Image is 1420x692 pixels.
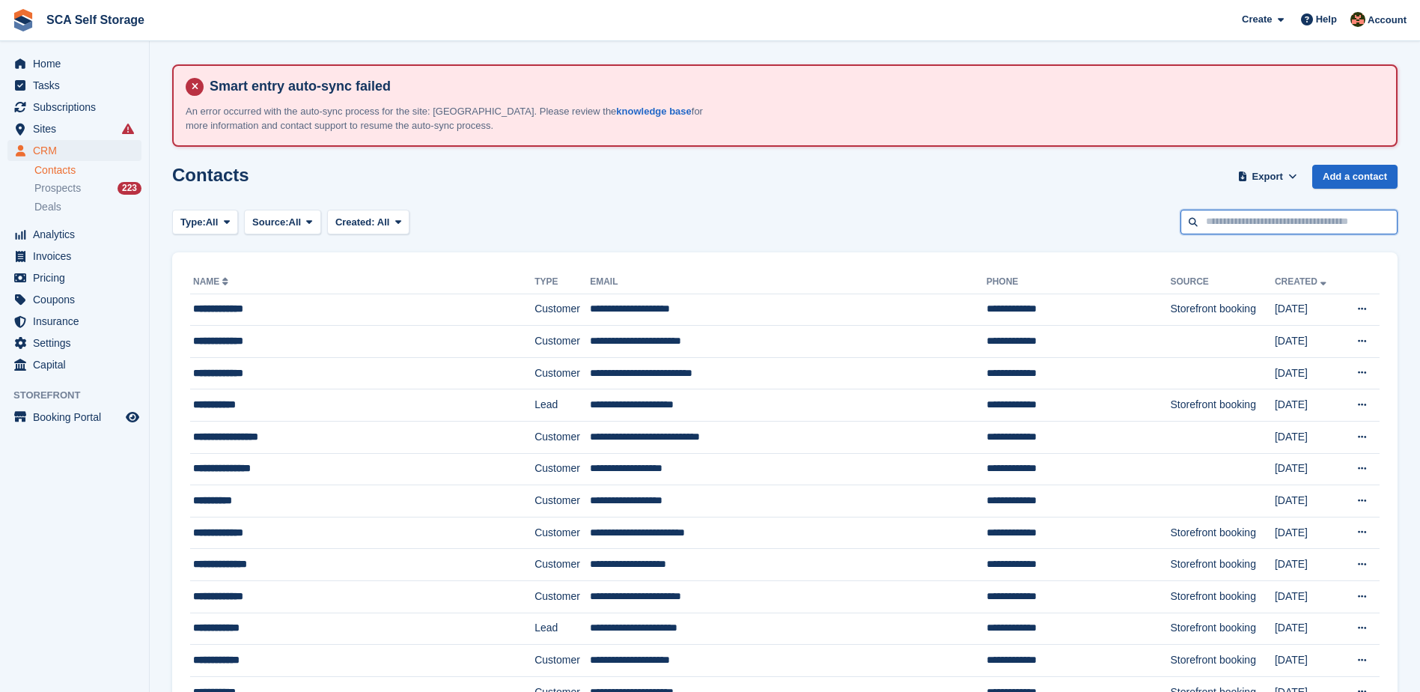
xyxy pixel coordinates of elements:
[7,289,141,310] a: menu
[1171,294,1275,326] td: Storefront booking
[1171,645,1275,677] td: Storefront booking
[7,246,141,267] a: menu
[1275,453,1341,485] td: [DATE]
[7,53,141,74] a: menu
[1275,485,1341,518] td: [DATE]
[7,407,141,428] a: menu
[1171,549,1275,581] td: Storefront booking
[616,106,691,117] a: knowledge base
[1242,12,1272,27] span: Create
[1171,581,1275,613] td: Storefront booking
[1312,165,1398,189] a: Add a contact
[7,354,141,375] a: menu
[33,118,123,139] span: Sites
[34,181,81,195] span: Prospects
[33,354,123,375] span: Capital
[327,210,409,234] button: Created: All
[7,267,141,288] a: menu
[1316,12,1337,27] span: Help
[1275,517,1341,549] td: [DATE]
[534,485,590,518] td: Customer
[118,182,141,195] div: 223
[1275,389,1341,422] td: [DATE]
[34,199,141,215] a: Deals
[34,163,141,177] a: Contacts
[534,453,590,485] td: Customer
[1275,357,1341,389] td: [DATE]
[122,123,134,135] i: Smart entry sync failures have occurred
[1368,13,1407,28] span: Account
[34,180,141,196] a: Prospects 223
[534,645,590,677] td: Customer
[193,276,231,287] a: Name
[534,357,590,389] td: Customer
[33,140,123,161] span: CRM
[34,200,61,214] span: Deals
[1275,613,1341,645] td: [DATE]
[7,224,141,245] a: menu
[590,270,987,294] th: Email
[534,294,590,326] td: Customer
[204,78,1384,95] h4: Smart entry auto-sync failed
[206,215,219,230] span: All
[1275,326,1341,358] td: [DATE]
[33,246,123,267] span: Invoices
[12,9,34,31] img: stora-icon-8386f47178a22dfd0bd8f6a31ec36ba5ce8667c1dd55bd0f319d3a0aa187defe.svg
[534,581,590,613] td: Customer
[1234,165,1300,189] button: Export
[534,613,590,645] td: Lead
[7,333,141,353] a: menu
[377,216,390,228] span: All
[1275,645,1341,677] td: [DATE]
[1275,549,1341,581] td: [DATE]
[13,388,149,403] span: Storefront
[40,7,150,32] a: SCA Self Storage
[33,311,123,332] span: Insurance
[33,224,123,245] span: Analytics
[33,289,123,310] span: Coupons
[1171,517,1275,549] td: Storefront booking
[7,75,141,96] a: menu
[534,326,590,358] td: Customer
[33,407,123,428] span: Booking Portal
[1171,389,1275,422] td: Storefront booking
[172,210,238,234] button: Type: All
[33,267,123,288] span: Pricing
[180,215,206,230] span: Type:
[33,97,123,118] span: Subscriptions
[1252,169,1283,184] span: Export
[124,408,141,426] a: Preview store
[534,389,590,422] td: Lead
[1275,276,1329,287] a: Created
[1275,294,1341,326] td: [DATE]
[7,311,141,332] a: menu
[1350,12,1365,27] img: Sarah Race
[289,215,302,230] span: All
[7,118,141,139] a: menu
[534,422,590,454] td: Customer
[33,333,123,353] span: Settings
[7,140,141,161] a: menu
[534,270,590,294] th: Type
[1275,581,1341,613] td: [DATE]
[1275,422,1341,454] td: [DATE]
[534,549,590,581] td: Customer
[172,165,249,185] h1: Contacts
[33,75,123,96] span: Tasks
[7,97,141,118] a: menu
[244,210,321,234] button: Source: All
[987,270,1171,294] th: Phone
[33,53,123,74] span: Home
[1171,270,1275,294] th: Source
[252,215,288,230] span: Source:
[1171,613,1275,645] td: Storefront booking
[335,216,375,228] span: Created:
[534,517,590,549] td: Customer
[186,104,710,133] p: An error occurred with the auto-sync process for the site: [GEOGRAPHIC_DATA]. Please review the f...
